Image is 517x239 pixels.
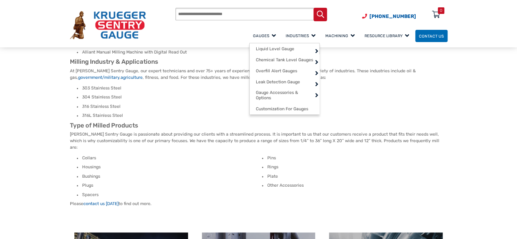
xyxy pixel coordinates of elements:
a: Overfill Alert Gauges [250,65,320,76]
a: Gauge Accessories & Options [250,87,320,103]
li: Steel [267,103,448,109]
li: Plugs [82,182,262,188]
img: Krueger Sentry Gauge [70,11,146,39]
li: 316L Stainless Steel [82,112,262,118]
h2: Milling Industry & Applications [70,58,448,66]
p: At [PERSON_NAME] Sentry Gauge, our expert technicians and over 75+ years of experience have allow... [70,68,448,81]
span: Gauges [253,34,276,38]
li: 303 Stainless Steel [82,85,262,91]
li: Other Accessories [267,182,448,188]
a: contact us [DATE] [83,201,119,206]
span: Overfill Alert Gauges [256,68,297,74]
a: agriculture [121,75,143,80]
span: Contact Us [419,34,444,38]
li: Spacers [82,192,262,198]
li: Bushings [82,173,262,179]
a: Customization For Gauges [250,103,320,114]
li: Aluminum [267,85,448,91]
li: Plate [267,173,448,179]
li: Rings [267,164,448,170]
span: Customization For Gauges [256,106,308,112]
li: 304 Stainless Steel [82,94,262,100]
span: Industries [286,34,316,38]
span: Liquid Level Gauge [256,46,294,51]
a: Chemical Tank Level Gauges [250,54,320,65]
p: Please to find out more. [70,201,448,207]
a: government/military [78,75,119,80]
span: Gauge Accessories & Options [256,90,313,101]
div: 0 [440,7,442,14]
span: Machining [325,34,355,38]
span: Resource Library [365,34,409,38]
a: Contact Us [415,30,448,42]
a: Gauges [249,29,282,43]
p: [PERSON_NAME] Sentry Gauge is passionate about providing our clients with a streamlined process. ... [70,131,448,150]
a: Resource Library [361,29,415,43]
a: Phone Number (920) 434-8860 [362,13,416,20]
a: Industries [282,29,322,43]
li: Housings [82,164,262,170]
a: Liquid Level Gauge [250,43,320,54]
li: Pins [267,155,448,161]
h2: Type of Milled Products [70,122,448,130]
a: Leak Detection Gauge [250,76,320,87]
span: Chemical Tank Level Gauges [256,57,313,63]
li: Alliant Manual Milling Machine with Digital Read Out [82,49,448,55]
a: Machining [322,29,361,43]
span: [PHONE_NUMBER] [369,13,416,19]
li: Collars [82,155,262,161]
span: Leak Detection Gauge [256,79,300,85]
li: 316 Stainless Steel [82,103,262,109]
li: Plastics [267,94,448,100]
